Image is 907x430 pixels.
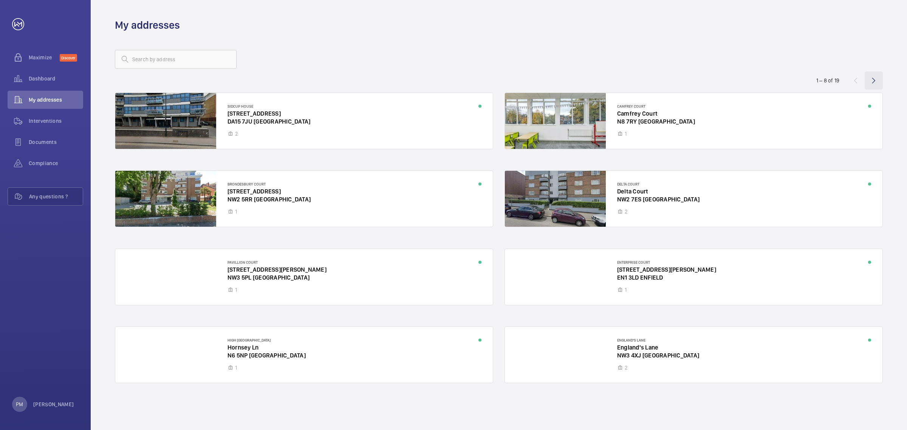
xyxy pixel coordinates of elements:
span: Discover [60,54,77,62]
p: [PERSON_NAME] [33,401,74,408]
span: Documents [29,138,83,146]
span: My addresses [29,96,83,104]
span: Any questions ? [29,193,83,200]
p: PM [16,401,23,408]
h1: My addresses [115,18,180,32]
div: 1 – 8 of 19 [816,77,839,84]
input: Search by address [115,50,237,69]
span: Maximize [29,54,60,61]
span: Dashboard [29,75,83,82]
span: Interventions [29,117,83,125]
span: Compliance [29,159,83,167]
